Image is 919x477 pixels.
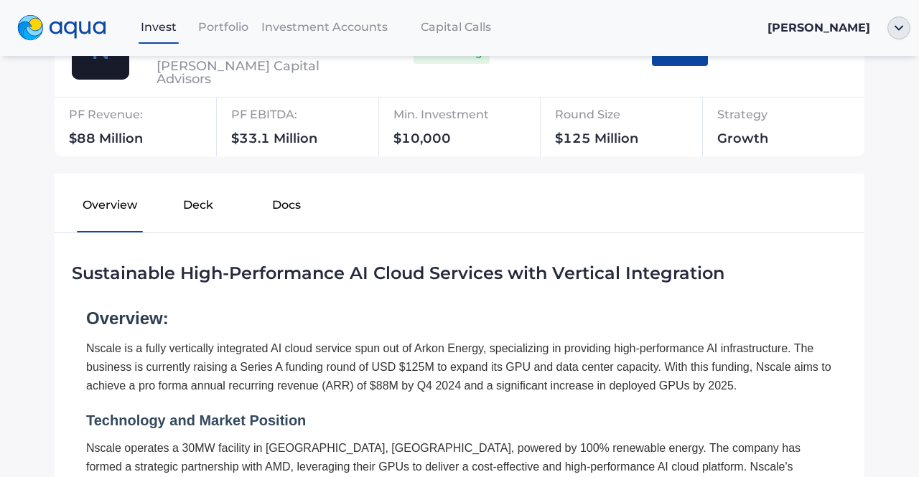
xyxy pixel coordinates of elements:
span: Invest [141,20,177,34]
div: Round Size [555,103,714,132]
div: PF Revenue: [69,103,228,132]
div: Nscale is a fully vertically integrated AI cloud service spun out of Arkon Energy, specializing i... [86,339,833,395]
img: ellipse [887,16,910,39]
a: Capital Calls [393,12,518,42]
span: Investment Accounts [261,20,388,34]
div: [PERSON_NAME] Capital Advisors [157,60,350,85]
a: Portfolio [191,12,256,42]
div: Technology and Market Position [86,409,833,432]
a: logo [9,11,126,44]
span: Capital Calls [421,20,491,34]
div: Growth [717,132,841,151]
img: logo [17,15,106,41]
div: Min. Investment [393,103,552,132]
div: $33.1 Million [231,132,390,151]
div: $10,000 [393,132,552,151]
button: Overview [66,185,154,231]
button: Deck [154,185,243,231]
div: PF EBITDA: [231,103,390,132]
div: Strategy [717,103,841,132]
div: Overview: [86,305,833,332]
button: Docs [242,185,330,231]
div: Sustainable High-Performance AI Cloud Services with Vertical Integration [72,262,847,285]
a: Investment Accounts [256,12,393,42]
div: $88 Million [69,132,228,151]
span: Portfolio [198,20,248,34]
a: Invest [126,12,191,42]
div: $125 Million [555,132,714,151]
span: [PERSON_NAME] [768,21,870,34]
